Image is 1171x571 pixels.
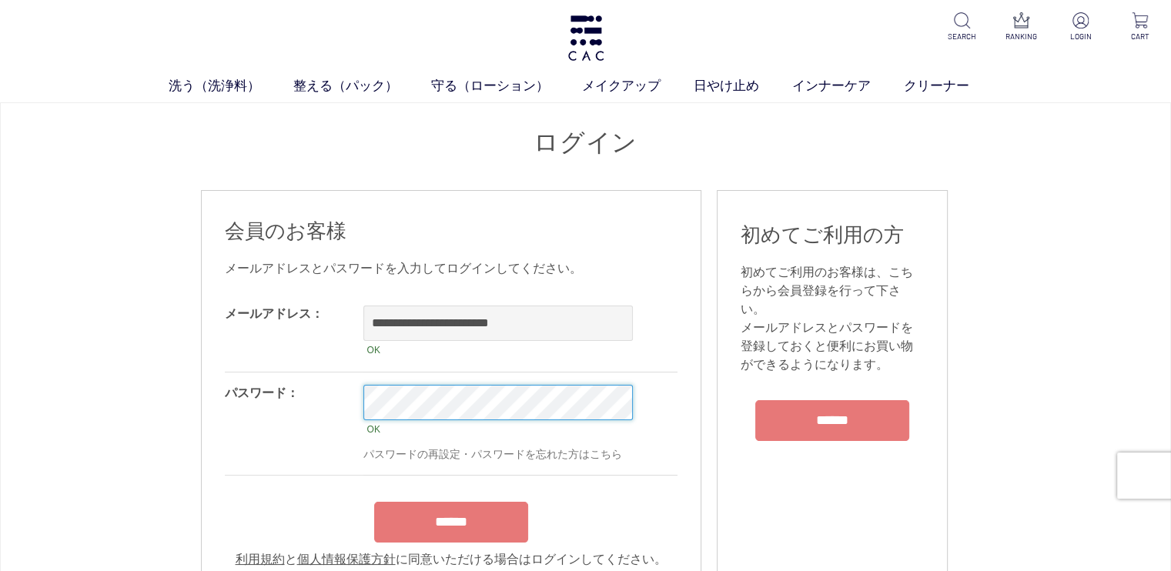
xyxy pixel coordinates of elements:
label: パスワード： [225,386,299,399]
a: クリーナー [904,76,1002,96]
a: 個人情報保護方針 [297,553,396,566]
a: インナーケア [792,76,904,96]
a: SEARCH [943,12,981,42]
span: 初めてご利用の方 [741,223,904,246]
div: OK [363,420,633,439]
h1: ログイン [201,126,971,159]
a: CART [1121,12,1159,42]
a: 洗う（洗浄料） [169,76,293,96]
label: メールアドレス： [225,307,323,320]
div: OK [363,341,633,359]
a: LOGIN [1062,12,1099,42]
img: logo [566,15,606,61]
div: メールアドレスとパスワードを入力してログインしてください。 [225,259,678,278]
a: 整える（パック） [293,76,431,96]
div: と に同意いただける場合はログインしてください。 [225,550,678,569]
p: CART [1121,31,1159,42]
a: 守る（ローション） [431,76,582,96]
span: 会員のお客様 [225,219,346,242]
p: RANKING [1002,31,1040,42]
p: SEARCH [943,31,981,42]
a: 利用規約 [236,553,285,566]
p: LOGIN [1062,31,1099,42]
a: メイクアップ [582,76,694,96]
a: RANKING [1002,12,1040,42]
div: 初めてご利用のお客様は、こちらから会員登録を行って下さい。 メールアドレスとパスワードを登録しておくと便利にお買い物ができるようになります。 [741,263,924,374]
a: パスワードの再設定・パスワードを忘れた方はこちら [363,448,622,460]
a: 日やけ止め [694,76,792,96]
